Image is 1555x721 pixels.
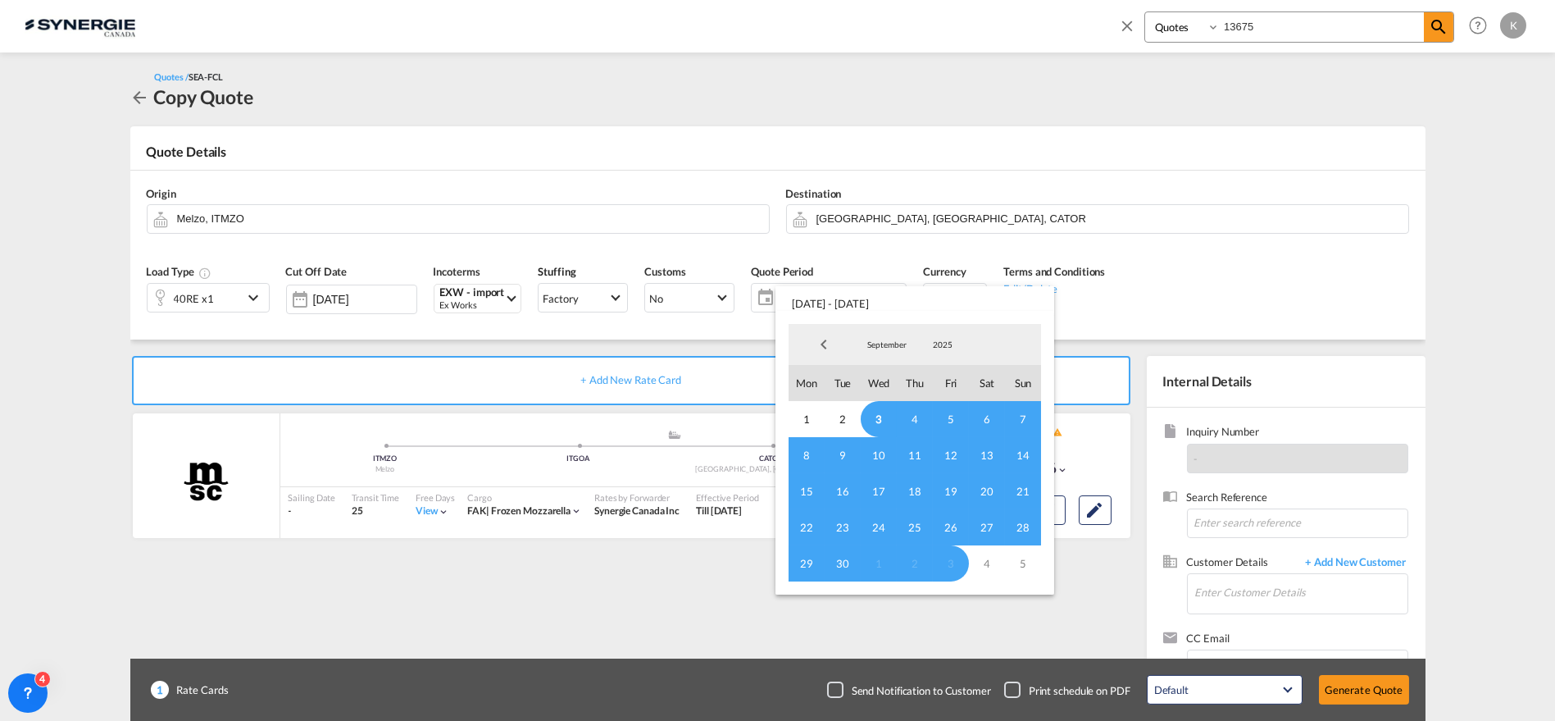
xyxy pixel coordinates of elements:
span: Thu [897,365,933,401]
span: Wed [861,365,897,401]
md-select: Year: 2025 [915,332,971,357]
span: Mon [789,365,825,401]
span: Fri [933,365,969,401]
span: [DATE] - [DATE] [775,286,1054,311]
span: Tue [825,365,861,401]
span: Previous Month [807,328,840,361]
span: Sun [1005,365,1041,401]
span: 2025 [916,339,969,350]
md-select: Month: September [859,332,915,357]
span: Sat [969,365,1005,401]
span: September [861,339,913,350]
